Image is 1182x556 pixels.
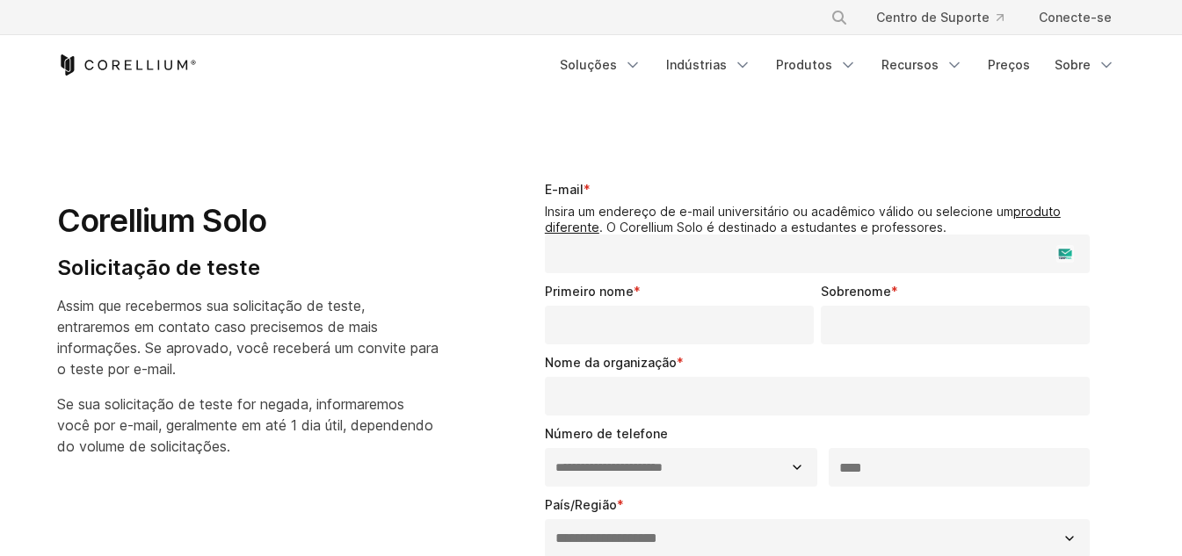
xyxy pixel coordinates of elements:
[1039,10,1112,25] font: Conecte-se
[545,355,677,370] font: Nome da organização
[57,255,260,280] font: Solicitação de teste
[57,201,267,240] font: Corellium Solo
[549,49,1126,81] div: Menu de navegação
[545,497,617,512] font: País/Região
[776,57,832,72] font: Produtos
[666,57,727,72] font: Indústrias
[988,57,1030,72] font: Preços
[599,220,946,235] font: . O Corellium Solo é destinado a estudantes e professores.
[881,57,939,72] font: Recursos
[57,54,197,76] a: Página inicial do Corellium
[1055,57,1091,72] font: Sobre
[545,182,584,197] font: E-mail
[560,57,617,72] font: Soluções
[809,2,1126,33] div: Menu de navegação
[823,2,855,33] button: Procurar
[57,297,439,378] font: Assim que recebermos sua solicitação de teste, entraremos em contato caso precisemos de mais info...
[545,204,1061,235] a: produto diferente
[545,284,634,299] font: Primeiro nome
[57,395,433,455] font: Se sua solicitação de teste for negada, informaremos você por e-mail, geralmente em até 1 dia úti...
[545,204,1013,219] font: Insira um endereço de e-mail universitário ou acadêmico válido ou selecione um
[876,10,990,25] font: Centro de Suporte
[821,284,891,299] font: Sobrenome
[545,426,668,441] font: Número de telefone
